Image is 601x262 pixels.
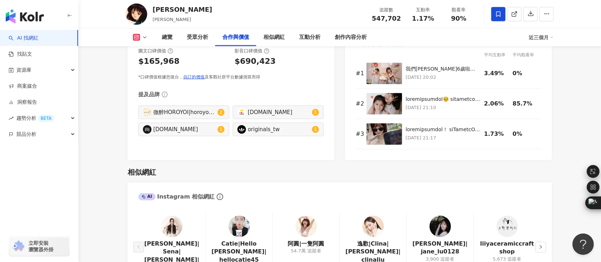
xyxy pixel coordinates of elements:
div: 0% [513,130,538,138]
div: loremipsumdol🥹 sitametcon adipisc elitseddoeiusmodt😆 incididuntutl🎉 etdolorem aliquae adminimven ... [406,96,481,103]
sup: 1 [312,109,319,116]
div: 影音口碑價值 [235,48,269,54]
div: 相似網紅 [263,33,285,42]
a: liiyaceramiccraftshop [479,240,535,256]
img: KOL Avatar [296,216,317,237]
div: $165,968 [138,56,180,67]
div: $690,423 [235,56,276,67]
div: 觀看率 [445,6,472,14]
div: originals_tw [248,125,310,133]
img: KOL Avatar [161,216,183,237]
span: 1.17% [412,15,434,22]
img: logo [6,9,44,24]
div: [DOMAIN_NAME] [153,125,216,133]
div: 提及品牌 [138,91,160,98]
img: KOL Avatar [237,125,246,134]
span: rise [9,116,14,121]
a: chrome extension立即安裝 瀏覽器外掛 [9,237,69,256]
div: 1.73% [484,130,509,138]
div: 追蹤數 [372,6,401,14]
div: 平均觀看率 [513,51,541,58]
a: KOL Avatar [497,216,518,240]
img: chrome extension [11,241,25,252]
a: KOL Avatar [228,216,250,240]
a: 找貼文 [9,51,32,58]
a: [PERSON_NAME]|jane_lu0128 [412,240,468,256]
div: 3.49% [484,70,509,77]
div: [DOMAIN_NAME] [248,108,310,116]
div: # 1 [356,70,363,77]
div: 微醉HOROYOI|horoyoi_tw [153,108,216,116]
img: 我們哈娜6歲啦🎂🩷✨ 健康快樂的長大吧⸝⸝⸝⸝⸝⸝♡ 謝謝 @ohohdebby 幫忙準備哈娜的生日 從場地、佈置到找串珠老師 都是Debby用的 真的好厲害！ 大家有需要可以找她唷(〃ω〃) [366,63,402,84]
a: 阿圓|一隻阿圓 [288,240,324,248]
iframe: Help Scout Beacon - Open [572,233,594,255]
span: [PERSON_NAME] [153,17,191,22]
span: info-circle [216,192,224,201]
button: right [535,242,546,252]
a: KOL Avatar [296,216,317,240]
div: 平均互動率 [484,51,513,58]
button: left [133,242,144,252]
div: 近三個月 [529,32,554,43]
img: KOL Avatar [430,216,451,237]
a: 自訂的價值 [183,75,205,79]
a: searchAI 找網紅 [9,35,38,42]
div: loremipsumdol！ siTametcO.adipisc🕶️ elitseddoeiusmo！？ temporincididunt(´▽｀)！ utlaboreet dolorem….a... [406,126,481,133]
a: KOL Avatar [363,216,384,240]
sup: 2 [217,109,225,116]
sup: 1 [217,126,225,133]
img: KOL Avatar [143,108,151,117]
img: 不敢相信哈娜今年要上小學了🥹 這麼重要且重大的轉變 必須要好好準備 先去九乘九文具專家把物品都準備起來😆 九乘九在三重的新門市開幕啦🎉 超讚的離我們家也近 可以常常來補貨 有四層樓超大購物空間 ... [366,93,402,114]
span: 2 [220,110,222,115]
span: 競品分析 [16,126,36,142]
div: 我們[PERSON_NAME]6歲啦🎂🩷✨ 健康快樂的長大吧⸝⸝⸝⸝⸝⸝♡ 謝謝 @ohohdebby 幫忙準備[PERSON_NAME]的生日 從場地、佈置到找串珠老師 都是[PERSON_N... [406,66,481,73]
span: 547,702 [372,15,401,22]
div: Instagram 相似網紅 [138,193,215,201]
p: [DATE] 21:17 [406,134,481,142]
div: 總覽 [162,33,173,42]
div: # 2 [356,100,363,108]
p: [DATE] 21:10 [406,104,481,112]
span: 趨勢分析 [16,110,54,126]
a: KOL Avatar [161,216,183,240]
div: 2.06% [484,100,509,108]
img: KOL Avatar [126,4,147,25]
span: 資源庫 [16,62,31,78]
span: info-circle [161,91,169,98]
div: 互動分析 [299,33,320,42]
div: 相似網紅 [128,167,156,177]
div: BETA [38,115,54,122]
span: 1 [314,110,317,115]
img: KOL Avatar [363,216,384,237]
div: 合作與價值 [222,33,249,42]
img: 跟妳們介紹我的新穿搭好閨蜜！ 就是KlassiC.輕行者摺疊墨鏡🕶️ 大家對他們家的墨鏡應該不陌生吧！？ 這次全新框形與全新材質重磅回歸啦(´▽｀)！ 話說我之前只要戴墨鏡 都會被朋友們笑….她... [366,123,402,145]
div: *口碑價值根據您後台， 及客觀社群平台數據測算而得 [138,74,324,80]
div: 創作內容分析 [335,33,367,42]
div: 圖文口碑價值 [138,48,173,54]
div: 互動率 [410,6,437,14]
span: 1 [220,127,222,132]
div: AI [138,193,155,200]
span: 立即安裝 瀏覽器外掛 [29,240,53,253]
div: 85.7% [513,100,538,108]
p: [DATE] 20:02 [406,73,481,81]
div: 0% [513,70,538,77]
a: 商案媒合 [9,83,37,90]
div: 受眾分析 [187,33,208,42]
div: 54.7萬 追蹤者 [291,248,321,254]
div: [PERSON_NAME] [153,5,212,14]
img: KOL Avatar [237,108,246,117]
a: KOL Avatar [430,216,451,240]
span: 90% [451,15,466,22]
span: right [539,245,543,249]
a: 洞察報告 [9,99,37,106]
img: KOL Avatar [497,216,518,237]
sup: 1 [312,126,319,133]
img: KOL Avatar [143,125,151,134]
img: KOL Avatar [228,216,250,237]
div: # 3 [356,130,363,138]
span: 1 [314,127,317,132]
